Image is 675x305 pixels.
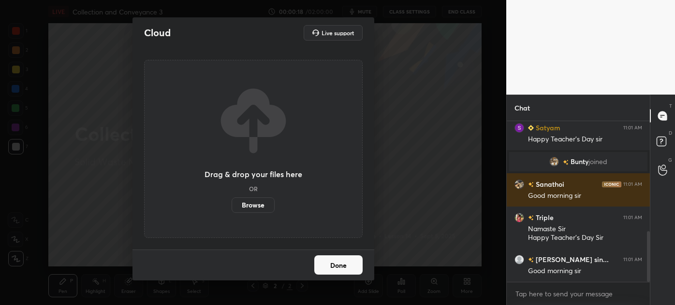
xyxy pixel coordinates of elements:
h6: [PERSON_NAME] sin... [534,254,609,264]
h3: Drag & drop your files here [205,170,302,178]
img: no-rating-badge.077c3623.svg [528,257,534,263]
img: iconic-dark.1390631f.png [602,181,621,187]
div: Namaste Sir Happy Teacher's Day Sir [528,224,642,243]
img: 6b0757e795764d8d9bf1b4b6d578f8d6.jpg [514,180,524,189]
div: 11:01 AM [623,181,642,187]
h6: Satyam [534,123,560,133]
h5: OR [249,186,258,192]
img: 1e582d21b6814e00bea7a8ff03b1fb52.jpg [514,213,524,222]
img: no-rating-badge.077c3623.svg [528,182,534,187]
div: grid [507,121,650,282]
img: no-rating-badge.077c3623.svg [563,160,569,165]
span: joined [588,158,607,166]
div: Happy Teacher's Day sir [528,135,642,144]
img: a1e7ef07e6f5456fae7e46e183fb1e1e.55712802_3 [549,157,559,166]
h2: Cloud [144,27,171,39]
img: Learner_Badge_beginner_1_8b307cf2a0.svg [528,125,534,131]
h6: Triple [534,212,554,222]
p: G [668,156,672,164]
p: Chat [507,95,538,121]
div: Good morning sir [528,191,642,201]
img: 74ae64d418b94b358e25647e1fb53df3.jpg [514,123,524,133]
p: T [669,102,672,110]
button: Done [314,255,363,275]
div: 11:01 AM [623,125,642,131]
img: c629b43232814f0aaf97b23148fc3291.png [514,255,524,264]
img: no-rating-badge.077c3623.svg [528,215,534,221]
div: 11:01 AM [623,257,642,263]
span: Bunty [571,158,588,166]
div: 11:01 AM [623,215,642,221]
div: Good morning sir [528,266,642,276]
p: D [669,129,672,137]
h5: Live support [322,30,354,36]
h6: Sanathoi [534,179,564,189]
